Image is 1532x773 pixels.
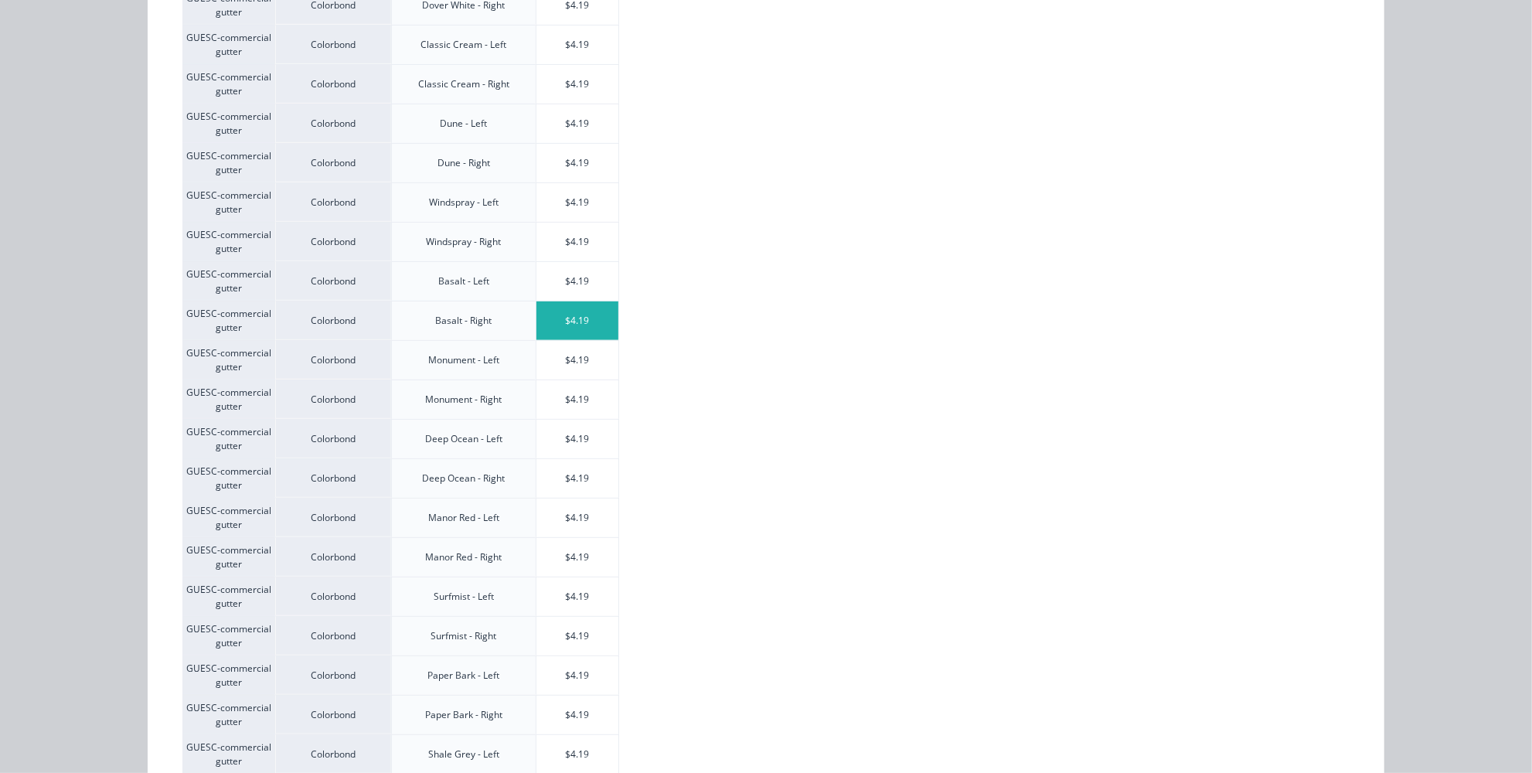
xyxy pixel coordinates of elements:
div: $4.19 [536,420,619,458]
div: Colorbond [275,261,391,301]
div: Manor Red - Right [425,550,502,564]
div: $4.19 [536,617,619,656]
div: GUESC-commercial gutter [182,577,275,616]
div: $4.19 [536,144,619,182]
div: Basalt - Right [435,314,492,328]
div: Colorbond [275,498,391,537]
div: $4.19 [536,65,619,104]
div: Colorbond [275,537,391,577]
div: Paper Bark - Right [425,708,502,722]
div: $4.19 [536,26,619,64]
div: GUESC-commercial gutter [182,656,275,695]
div: Classic Cream - Left [420,38,506,52]
div: Colorbond [275,380,391,419]
div: $4.19 [536,262,619,301]
div: Dune - Right [437,156,490,170]
div: $4.19 [536,577,619,616]
div: Colorbond [275,656,391,695]
div: GUESC-commercial gutter [182,340,275,380]
div: $4.19 [536,696,619,734]
div: $4.19 [536,301,619,340]
div: Colorbond [275,458,391,498]
div: Deep Ocean - Left [425,432,502,446]
div: Colorbond [275,222,391,261]
div: Colorbond [275,695,391,734]
div: Classic Cream - Right [418,77,509,91]
div: GUESC-commercial gutter [182,143,275,182]
div: $4.19 [536,499,619,537]
div: GUESC-commercial gutter [182,458,275,498]
div: Colorbond [275,25,391,64]
div: GUESC-commercial gutter [182,64,275,104]
div: Manor Red - Left [428,511,499,525]
div: $4.19 [536,341,619,380]
div: Monument - Right [425,393,502,407]
div: Colorbond [275,104,391,143]
div: Windspray - Left [429,196,499,209]
div: Basalt - Left [438,274,489,288]
div: GUESC-commercial gutter [182,301,275,340]
div: Colorbond [275,301,391,340]
div: Windspray - Right [426,235,501,249]
div: Colorbond [275,340,391,380]
div: $4.19 [536,538,619,577]
div: Colorbond [275,143,391,182]
div: GUESC-commercial gutter [182,182,275,222]
div: Colorbond [275,64,391,104]
div: Colorbond [275,577,391,616]
div: GUESC-commercial gutter [182,537,275,577]
div: $4.19 [536,656,619,695]
div: GUESC-commercial gutter [182,616,275,656]
div: Colorbond [275,616,391,656]
div: Colorbond [275,419,391,458]
div: Paper Bark - Left [427,669,499,683]
div: Dune - Left [440,117,487,131]
div: Surfmist - Left [434,590,494,604]
div: $4.19 [536,104,619,143]
div: GUESC-commercial gutter [182,380,275,419]
div: GUESC-commercial gutter [182,25,275,64]
div: $4.19 [536,380,619,419]
div: GUESC-commercial gutter [182,419,275,458]
div: GUESC-commercial gutter [182,695,275,734]
div: $4.19 [536,459,619,498]
div: Colorbond [275,182,391,222]
div: Surfmist - Right [431,629,496,643]
div: Monument - Left [428,353,499,367]
div: $4.19 [536,183,619,222]
div: GUESC-commercial gutter [182,261,275,301]
div: GUESC-commercial gutter [182,104,275,143]
div: GUESC-commercial gutter [182,498,275,537]
div: GUESC-commercial gutter [182,222,275,261]
div: $4.19 [536,223,619,261]
div: Deep Ocean - Right [422,472,505,485]
div: Shale Grey - Left [428,747,499,761]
